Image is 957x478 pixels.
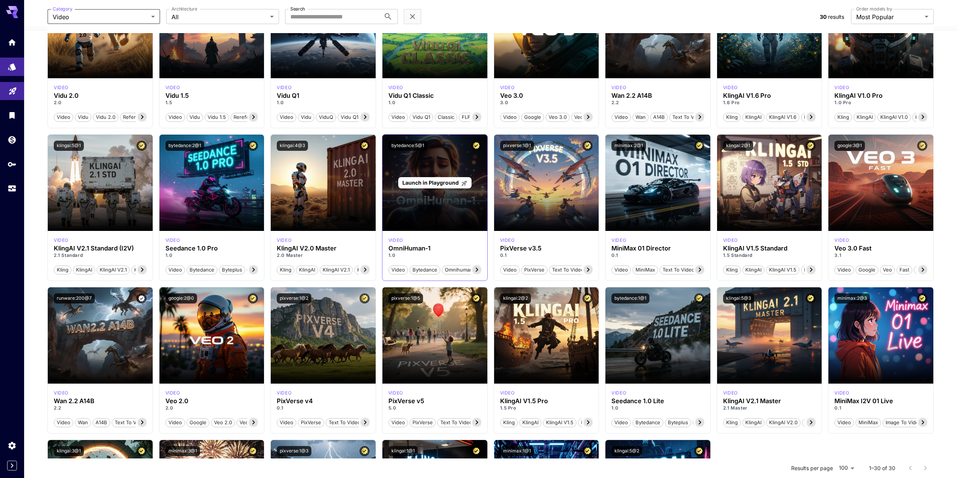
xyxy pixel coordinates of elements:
span: Video [166,114,185,121]
button: Vidu [298,112,314,122]
span: All [171,12,267,21]
button: KlingAI [742,112,764,122]
button: pixverse:1@2 [277,293,311,303]
button: KlingAI [519,417,541,427]
span: KlingAI [854,114,875,121]
button: Video [500,112,520,122]
button: Reference [120,112,150,122]
button: Video [500,265,520,275]
p: 1.0 Pro [834,99,927,106]
button: PixVerse [521,265,548,275]
button: google:3@1 [834,141,865,151]
button: Wan [75,417,91,427]
span: MiniMax [633,266,658,274]
span: Omnihuman 1.0 [442,266,483,274]
div: klingai_1_5_std [723,237,738,244]
button: KlingAI v1.0 [877,112,911,122]
p: 1.6 Pro [723,99,816,106]
div: wan_2_2_a14b_t2v [611,84,626,91]
button: Wan [632,112,649,122]
span: KlingAI [743,419,764,426]
span: Launch in Playground [402,179,459,186]
button: Certified Model – Vetted for best performance and includes a commercial license. [136,141,147,151]
button: Google [521,112,544,122]
span: Rerefence [231,114,261,121]
button: Rerefence [231,112,261,122]
button: Text To Video [669,112,707,122]
span: Reference [120,114,150,121]
button: minimax:2@1 [611,141,646,151]
span: Video [835,419,854,426]
p: video [723,84,738,91]
button: Byteplus [219,265,245,275]
button: Certified Model – Vetted for best performance and includes a commercial license. [248,141,258,151]
span: Video [389,419,408,426]
span: KlingAI v1.0 Pro [913,114,955,121]
span: Video [166,419,185,426]
button: Vidu 2.0 [93,112,118,122]
button: Omnihuman 1.0 [442,265,484,275]
p: video [500,84,515,91]
span: Kling [723,266,740,274]
p: video [165,84,180,91]
button: Video [388,417,408,427]
div: vidu_2_0 [54,84,68,91]
button: Vidu Q1 [409,112,433,122]
span: Vidu [75,114,91,121]
span: Vidu Q1 [410,114,433,121]
button: Google [187,417,209,427]
button: minimax:1@1 [500,446,534,456]
button: Bytedance [187,265,217,275]
span: Video [612,114,631,121]
span: Vidu 1.5 [205,114,229,121]
button: klingai:5@1 [54,141,84,151]
span: Veo 2.0 [211,419,235,426]
button: Image To Video [883,417,925,427]
span: Video [389,266,408,274]
button: Certified Model – Vetted for best performance and includes a commercial license. [582,141,593,151]
span: Video [500,266,519,274]
button: Veo [237,417,252,427]
span: KlingAI [743,114,764,121]
span: PixVerse [410,419,435,426]
div: KlingAI V1.6 Pro [723,92,816,99]
button: KlingAI v1.5 [543,417,576,427]
button: Fast [896,265,912,275]
button: google:2@0 [165,293,197,303]
button: KlingAI [742,265,764,275]
button: Certified Model – Vetted for best performance and includes a commercial license. [805,293,816,303]
span: Wan [75,419,91,426]
span: KlingAI [743,266,764,274]
span: Veo [880,266,895,274]
span: KlingAI v1.5 [766,266,799,274]
button: Kling [723,265,741,275]
button: Video [611,417,631,427]
span: Bytedance [187,266,217,274]
span: KlingAI v1.5 [543,419,576,426]
span: Vidu 2.0 [93,114,118,121]
button: Video [54,417,73,427]
span: Kling [277,266,294,274]
button: KlingAI v1.0 Pro [912,112,955,122]
button: Video [834,417,854,427]
span: Video [53,12,148,21]
div: Vidu 1.5 [165,92,258,99]
button: Certified Model – Vetted for best performance and includes a commercial license. [582,446,593,456]
span: Text To Video [112,419,149,426]
div: Veo 3.0 [500,92,593,99]
div: Settings [8,441,17,450]
button: Certified Model – Vetted for best performance and includes a commercial license. [694,141,704,151]
button: KlingAI [854,112,876,122]
span: KlingAI v2.0 [766,419,800,426]
p: video [500,237,515,244]
button: KlingAI v1.6 [766,112,799,122]
button: KlingAI v1.5 Standard [801,265,857,275]
span: Wan [633,114,648,121]
button: Kling [500,417,518,427]
button: minimax:2@3 [834,293,870,303]
button: KlingAI v2.1 [320,265,353,275]
button: Seedance 1.0 Pro [247,265,293,275]
button: pixverse:1@5 [388,293,423,303]
button: pixverse:1@1 [500,141,534,151]
button: KlingAI [73,265,95,275]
